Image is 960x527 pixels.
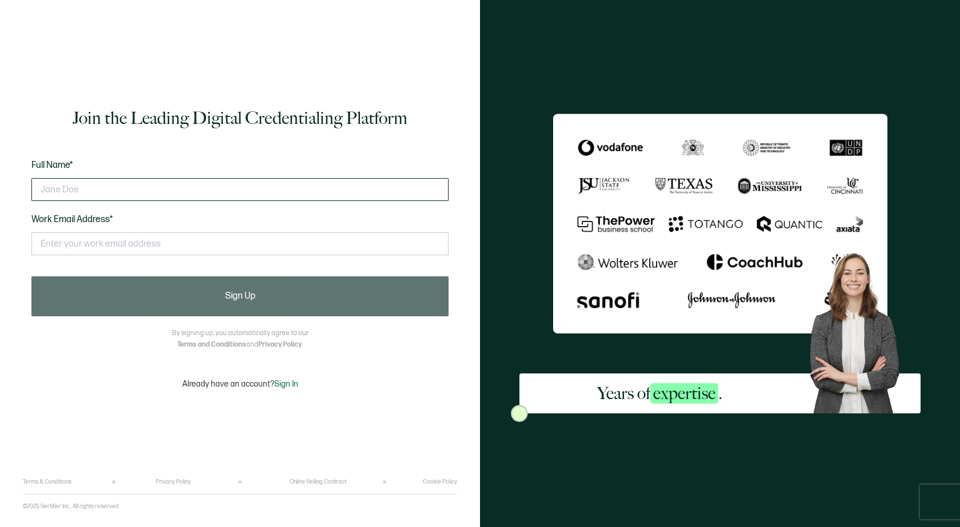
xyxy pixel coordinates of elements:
[650,383,718,404] span: expertise
[258,340,302,349] a: Privacy Policy
[73,107,407,130] h1: Join the Leading Digital Credentialing Platform
[511,405,528,422] img: Sertifier Signup
[290,478,346,485] a: Online Selling Contract
[553,114,887,334] img: Sertifier Signup - Years of <span class="strong-h">expertise</span>.
[31,160,73,171] span: Full Name*
[274,379,298,389] span: Sign In
[225,292,255,301] span: Sign Up
[423,478,457,485] a: Cookie Policy
[31,214,113,225] span: Work Email Address*
[23,503,120,510] p: ©2025 Sertifier Inc.. All rights reserved.
[23,478,71,485] a: Terms & Conditions
[31,232,449,255] input: Enter your work email address
[177,340,246,349] a: Terms and Conditions
[800,245,921,414] img: Sertifier Signup - Years of <span class="strong-h">expertise</span>. Hero
[156,478,191,485] a: Privacy Policy
[31,276,449,316] button: Sign Up
[182,379,298,389] p: Already have an account?
[172,328,309,351] p: By signing up, you automatically agree to our and .
[597,382,722,405] h2: Years of .
[31,178,449,201] input: Jane Doe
